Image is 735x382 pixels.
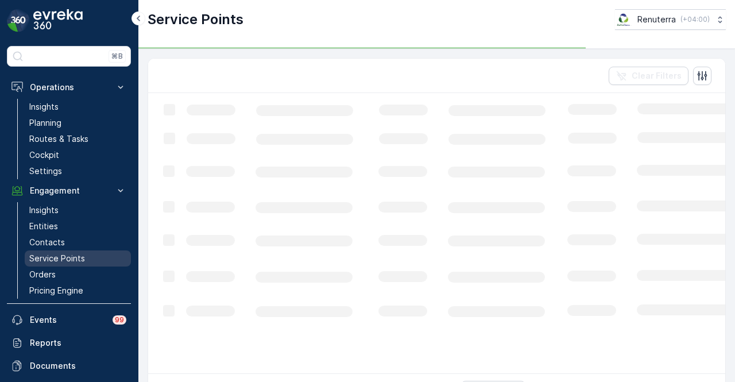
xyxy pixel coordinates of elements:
[29,133,88,145] p: Routes & Tasks
[25,163,131,179] a: Settings
[25,250,131,267] a: Service Points
[7,179,131,202] button: Engagement
[7,9,30,32] img: logo
[29,117,61,129] p: Planning
[25,283,131,299] a: Pricing Engine
[29,204,59,216] p: Insights
[29,221,58,232] p: Entities
[29,165,62,177] p: Settings
[615,9,726,30] button: Renuterra(+04:00)
[25,218,131,234] a: Entities
[148,10,243,29] p: Service Points
[30,314,106,326] p: Events
[30,82,108,93] p: Operations
[25,267,131,283] a: Orders
[29,269,56,280] p: Orders
[7,354,131,377] a: Documents
[29,237,65,248] p: Contacts
[637,14,676,25] p: Renuterra
[7,331,131,354] a: Reports
[609,67,688,85] button: Clear Filters
[25,131,131,147] a: Routes & Tasks
[29,285,83,296] p: Pricing Engine
[111,52,123,61] p: ⌘B
[680,15,710,24] p: ( +04:00 )
[29,253,85,264] p: Service Points
[25,99,131,115] a: Insights
[30,337,126,349] p: Reports
[29,101,59,113] p: Insights
[632,70,682,82] p: Clear Filters
[30,360,126,372] p: Documents
[615,13,633,26] img: Screenshot_2024-07-26_at_13.33.01.png
[115,315,124,325] p: 99
[25,115,131,131] a: Planning
[25,147,131,163] a: Cockpit
[33,9,83,32] img: logo_dark-DEwI_e13.png
[7,308,131,331] a: Events99
[7,76,131,99] button: Operations
[30,185,108,196] p: Engagement
[25,234,131,250] a: Contacts
[29,149,59,161] p: Cockpit
[25,202,131,218] a: Insights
